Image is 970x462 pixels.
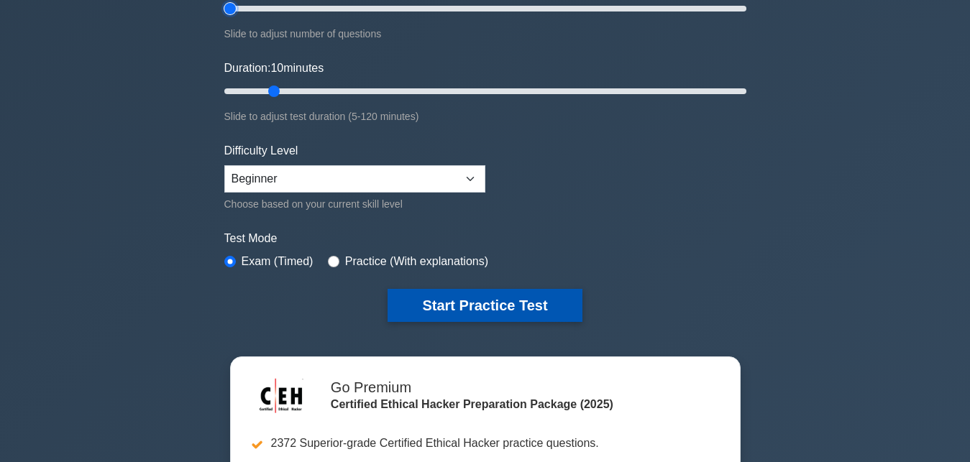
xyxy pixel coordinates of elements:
div: Slide to adjust number of questions [224,25,746,42]
div: Choose based on your current skill level [224,195,485,213]
label: Practice (With explanations) [345,253,488,270]
span: 10 [270,62,283,74]
label: Exam (Timed) [242,253,314,270]
div: Slide to adjust test duration (5-120 minutes) [224,108,746,125]
label: Test Mode [224,230,746,247]
button: Start Practice Test [388,289,582,322]
label: Duration: minutes [224,60,324,77]
label: Difficulty Level [224,142,298,160]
